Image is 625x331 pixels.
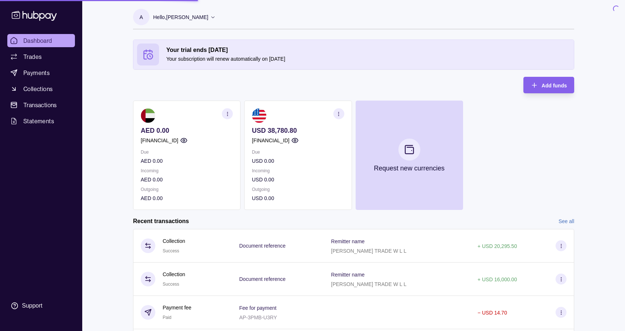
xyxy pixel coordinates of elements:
[252,127,344,135] p: USD 38,780.80
[163,237,185,245] p: Collection
[23,84,53,93] span: Collections
[7,98,75,112] a: Transactions
[239,243,286,249] p: Document reference
[478,243,517,249] p: + USD 20,295.50
[141,108,155,123] img: ae
[163,282,179,287] span: Success
[23,36,52,45] span: Dashboard
[7,50,75,63] a: Trades
[239,305,277,311] p: Fee for payment
[141,127,233,135] p: AED 0.00
[23,68,50,77] span: Payments
[23,52,42,61] span: Trades
[252,185,344,193] p: Outgoing
[133,217,189,225] h2: Recent transactions
[141,194,233,202] p: AED 0.00
[22,302,42,310] div: Support
[23,101,57,109] span: Transactions
[252,157,344,165] p: USD 0.00
[141,157,233,165] p: AED 0.00
[141,148,233,156] p: Due
[7,66,75,79] a: Payments
[252,167,344,175] p: Incoming
[252,136,289,144] p: [FINANCIAL_ID]
[141,185,233,193] p: Outgoing
[163,315,171,320] span: Paid
[7,114,75,128] a: Statements
[252,194,344,202] p: USD 0.00
[356,101,463,210] button: Request new currencies
[163,304,192,312] p: Payment fee
[7,82,75,95] a: Collections
[331,248,406,254] p: [PERSON_NAME] TRADE W L L
[166,55,570,63] p: Your subscription will renew automatically on [DATE]
[542,83,567,89] span: Add funds
[374,164,444,172] p: Request new currencies
[239,315,277,320] p: AP-3PMB-U3RY
[141,167,233,175] p: Incoming
[141,176,233,184] p: AED 0.00
[523,77,574,93] button: Add funds
[163,248,179,253] span: Success
[331,272,365,278] p: Remitter name
[166,46,570,54] h2: Your trial ends [DATE]
[331,281,406,287] p: [PERSON_NAME] TRADE W L L
[558,217,574,225] a: See all
[478,310,507,316] p: − USD 14.70
[153,13,208,21] p: Hello, [PERSON_NAME]
[163,270,185,278] p: Collection
[7,34,75,47] a: Dashboard
[252,108,266,123] img: us
[252,148,344,156] p: Due
[140,13,143,21] p: A
[331,238,365,244] p: Remitter name
[239,276,286,282] p: Document reference
[141,136,178,144] p: [FINANCIAL_ID]
[478,277,517,282] p: + USD 16,000.00
[7,298,75,313] a: Support
[252,176,344,184] p: USD 0.00
[23,117,54,125] span: Statements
